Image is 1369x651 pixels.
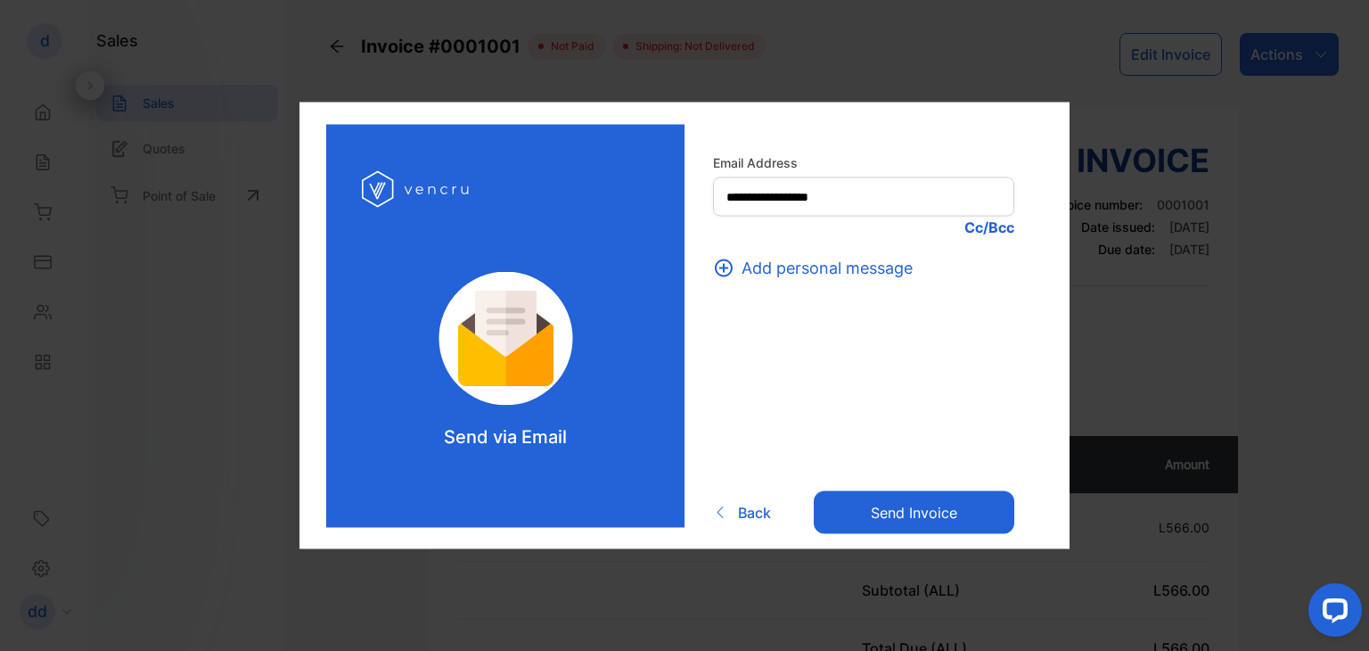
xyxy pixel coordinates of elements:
img: log [414,272,597,406]
img: log [362,161,473,218]
span: Add personal message [742,256,913,280]
p: Send via Email [444,424,567,450]
button: Send invoice [814,490,1014,533]
span: Back [738,501,771,523]
p: Cc/Bcc [713,217,1014,238]
label: Email Address [713,153,1014,172]
button: Add personal message [713,256,923,280]
iframe: LiveChat chat widget [1294,576,1369,651]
